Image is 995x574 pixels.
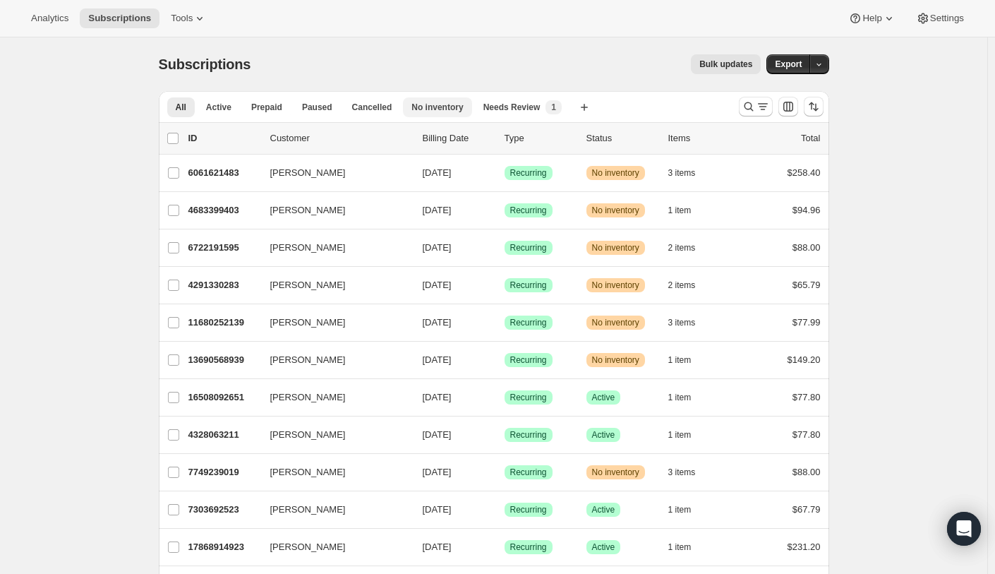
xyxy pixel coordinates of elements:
[188,353,259,367] p: 13690568939
[775,59,802,70] span: Export
[668,542,692,553] span: 1 item
[766,54,810,74] button: Export
[510,242,547,253] span: Recurring
[804,97,824,116] button: Sort the results
[510,467,547,478] span: Recurring
[188,316,259,330] p: 11680252139
[423,280,452,290] span: [DATE]
[270,503,346,517] span: [PERSON_NAME]
[270,131,411,145] p: Customer
[592,392,615,403] span: Active
[188,131,821,145] div: IDCustomerBilling DateTypeStatusItemsTotal
[668,429,692,441] span: 1 item
[188,537,821,557] div: 17868914923[PERSON_NAME][DATE]SuccessRecurringSuccessActive1 item$231.20
[423,242,452,253] span: [DATE]
[188,350,821,370] div: 13690568939[PERSON_NAME][DATE]SuccessRecurringWarningNo inventory1 item$149.20
[302,102,332,113] span: Paused
[668,317,696,328] span: 3 items
[270,540,346,554] span: [PERSON_NAME]
[423,429,452,440] span: [DATE]
[592,504,615,515] span: Active
[188,313,821,333] div: 11680252139[PERSON_NAME][DATE]SuccessRecurringWarningNo inventory3 items$77.99
[668,425,707,445] button: 1 item
[423,392,452,402] span: [DATE]
[668,388,707,407] button: 1 item
[668,537,707,557] button: 1 item
[592,542,615,553] span: Active
[510,542,547,553] span: Recurring
[699,59,752,70] span: Bulk updates
[792,317,821,328] span: $77.99
[188,390,259,405] p: 16508092651
[668,313,711,333] button: 3 items
[411,102,463,113] span: No inventory
[352,102,392,113] span: Cancelled
[188,388,821,407] div: 16508092651[PERSON_NAME][DATE]SuccessRecurringSuccessActive1 item$77.80
[206,102,231,113] span: Active
[270,390,346,405] span: [PERSON_NAME]
[592,429,615,441] span: Active
[423,131,493,145] p: Billing Date
[270,241,346,255] span: [PERSON_NAME]
[423,467,452,477] span: [DATE]
[668,350,707,370] button: 1 item
[423,167,452,178] span: [DATE]
[483,102,541,113] span: Needs Review
[668,504,692,515] span: 1 item
[592,205,639,216] span: No inventory
[668,280,696,291] span: 2 items
[423,542,452,552] span: [DATE]
[262,536,403,558] button: [PERSON_NAME]
[592,242,639,253] span: No inventory
[930,13,964,24] span: Settings
[176,102,186,113] span: All
[668,131,739,145] div: Items
[188,203,259,217] p: 4683399403
[510,280,547,291] span: Recurring
[188,163,821,183] div: 6061621483[PERSON_NAME][DATE]SuccessRecurringWarningNo inventory3 items$258.40
[788,542,821,552] span: $231.20
[270,278,346,292] span: [PERSON_NAME]
[162,8,215,28] button: Tools
[23,8,77,28] button: Analytics
[188,428,259,442] p: 4328063211
[262,162,403,184] button: [PERSON_NAME]
[188,465,259,479] p: 7749239019
[510,317,547,328] span: Recurring
[862,13,881,24] span: Help
[792,504,821,515] span: $67.79
[792,429,821,440] span: $77.80
[262,498,403,521] button: [PERSON_NAME]
[668,242,696,253] span: 2 items
[510,167,547,179] span: Recurring
[262,424,403,446] button: [PERSON_NAME]
[573,97,596,117] button: Create new view
[592,317,639,328] span: No inventory
[592,167,639,179] span: No inventory
[668,392,692,403] span: 1 item
[592,467,639,478] span: No inventory
[788,354,821,365] span: $149.20
[251,102,282,113] span: Prepaid
[188,241,259,255] p: 6722191595
[423,317,452,328] span: [DATE]
[510,429,547,441] span: Recurring
[188,275,821,295] div: 4291330283[PERSON_NAME][DATE]SuccessRecurringWarningNo inventory2 items$65.79
[510,504,547,515] span: Recurring
[31,13,68,24] span: Analytics
[188,500,821,520] div: 7303692523[PERSON_NAME][DATE]SuccessRecurringSuccessActive1 item$67.79
[668,201,707,220] button: 1 item
[262,237,403,259] button: [PERSON_NAME]
[262,199,403,222] button: [PERSON_NAME]
[188,425,821,445] div: 4328063211[PERSON_NAME][DATE]SuccessRecurringSuccessActive1 item$77.80
[423,205,452,215] span: [DATE]
[668,275,711,295] button: 2 items
[739,97,773,116] button: Search and filter results
[840,8,904,28] button: Help
[270,465,346,479] span: [PERSON_NAME]
[262,311,403,334] button: [PERSON_NAME]
[188,166,259,180] p: 6061621483
[668,238,711,258] button: 2 items
[188,462,821,482] div: 7749239019[PERSON_NAME][DATE]SuccessRecurringWarningNo inventory3 items$88.00
[510,392,547,403] span: Recurring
